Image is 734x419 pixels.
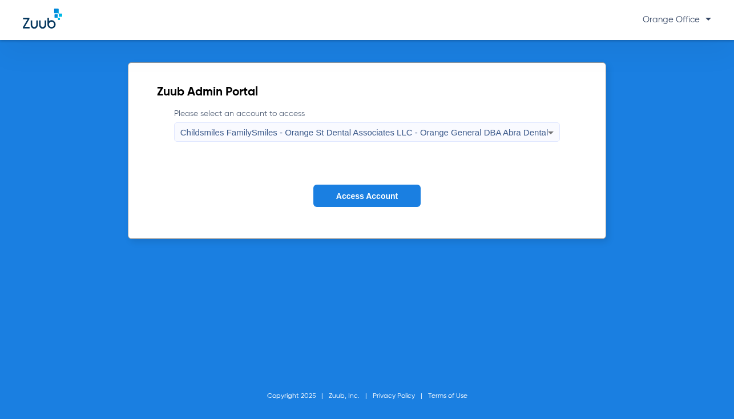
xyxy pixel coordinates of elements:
[313,185,421,207] button: Access Account
[677,364,734,419] iframe: Chat Widget
[23,9,62,29] img: Zuub Logo
[329,390,373,402] li: Zuub, Inc.
[373,393,415,400] a: Privacy Policy
[336,191,398,201] span: Access Account
[174,108,560,142] label: Please select an account to access
[428,393,467,400] a: Terms of Use
[180,127,548,137] span: Childsmiles FamilySmiles - Orange St Dental Associates LLC - Orange General DBA Abra Dental
[157,87,577,98] h2: Zuub Admin Portal
[267,390,329,402] li: Copyright 2025
[643,15,711,24] span: Orange Office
